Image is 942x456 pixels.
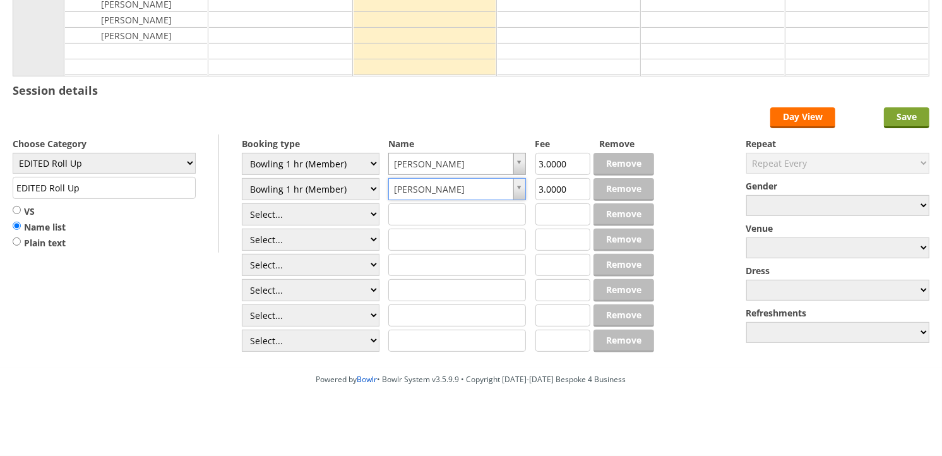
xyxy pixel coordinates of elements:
label: Refreshments [746,307,929,319]
input: Title/Description [13,177,196,199]
a: Day View [770,107,835,128]
span: Powered by • Bowlr System v3.5.9.9 • Copyright [DATE]-[DATE] Bespoke 4 Business [316,374,626,385]
td: [PERSON_NAME] [65,28,207,44]
label: Gender [746,180,929,192]
a: Bowlr [357,374,378,385]
td: [PERSON_NAME] [65,12,207,28]
label: Venue [746,222,929,234]
label: Choose Category [13,138,196,150]
label: Remove [599,138,654,150]
a: [PERSON_NAME] [388,178,526,200]
span: [PERSON_NAME] [394,153,509,174]
input: Save [884,107,929,128]
label: Name [388,138,526,150]
label: Dress [746,265,929,277]
label: Fee [535,138,590,150]
label: Name list [13,221,66,234]
label: VS [13,205,66,218]
input: Plain text [13,237,21,246]
label: Repeat [746,138,929,150]
input: VS [13,205,21,215]
label: Plain text [13,237,66,249]
input: Name list [13,221,21,231]
a: [PERSON_NAME] [388,153,526,175]
label: Booking type [242,138,379,150]
span: [PERSON_NAME] [394,179,509,200]
h3: Session details [13,83,98,98]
